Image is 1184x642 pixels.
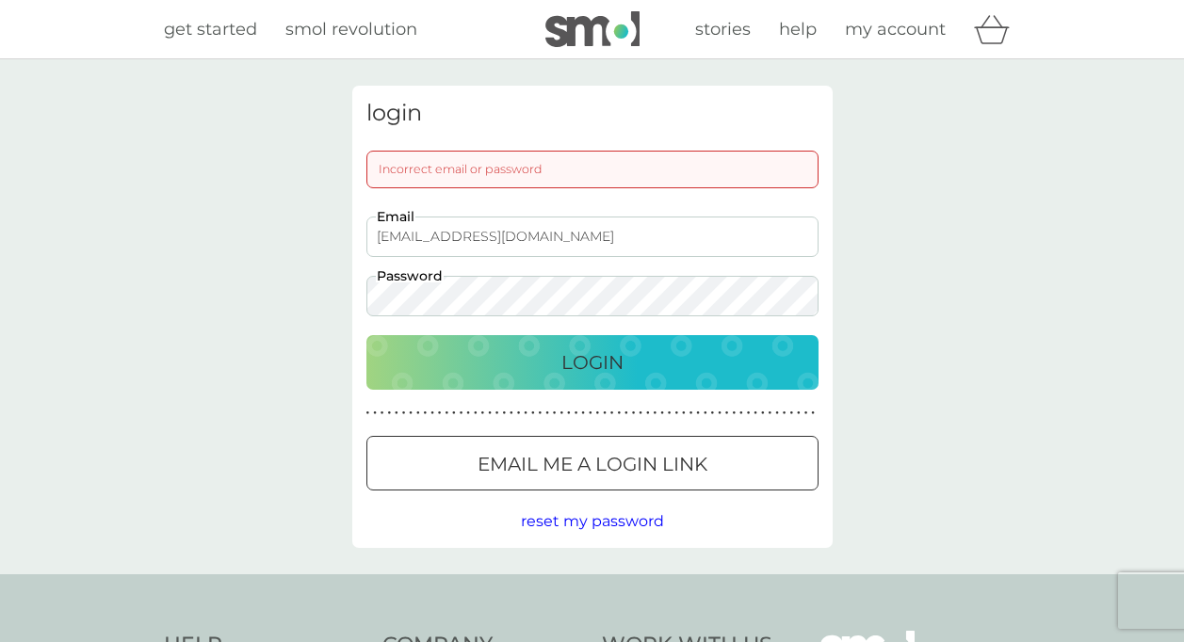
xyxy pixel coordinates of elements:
[445,409,448,418] p: ●
[460,409,463,418] p: ●
[521,509,664,534] button: reset my password
[689,409,693,418] p: ●
[567,409,571,418] p: ●
[775,409,779,418] p: ●
[381,409,384,418] p: ●
[502,409,506,418] p: ●
[164,16,257,43] a: get started
[575,409,578,418] p: ●
[553,409,557,418] p: ●
[545,409,549,418] p: ●
[845,16,946,43] a: my account
[718,409,722,418] p: ●
[732,409,736,418] p: ●
[804,409,808,418] p: ●
[510,409,513,418] p: ●
[845,19,946,40] span: my account
[646,409,650,418] p: ●
[711,409,715,418] p: ●
[430,409,434,418] p: ●
[366,151,819,188] div: Incorrect email or password
[610,409,614,418] p: ●
[704,409,707,418] p: ●
[545,11,640,47] img: smol
[596,409,600,418] p: ●
[660,409,664,418] p: ●
[366,100,819,127] h3: login
[373,409,377,418] p: ●
[478,449,707,479] p: Email me a login link
[603,409,607,418] p: ●
[696,409,700,418] p: ●
[639,409,642,418] p: ●
[632,409,636,418] p: ●
[366,335,819,390] button: Login
[668,409,672,418] p: ●
[521,512,664,530] span: reset my password
[452,409,456,418] p: ●
[769,409,772,418] p: ●
[695,16,751,43] a: stories
[524,409,527,418] p: ●
[409,409,413,418] p: ●
[761,409,765,418] p: ●
[495,409,499,418] p: ●
[682,409,686,418] p: ●
[974,10,1021,48] div: basket
[674,409,678,418] p: ●
[539,409,543,418] p: ●
[488,409,492,418] p: ●
[164,19,257,40] span: get started
[581,409,585,418] p: ●
[438,409,442,418] p: ●
[779,19,817,40] span: help
[560,409,563,418] p: ●
[789,409,793,418] p: ●
[589,409,592,418] p: ●
[739,409,743,418] p: ●
[624,409,628,418] p: ●
[779,16,817,43] a: help
[811,409,815,418] p: ●
[366,409,370,418] p: ●
[531,409,535,418] p: ●
[561,347,624,377] p: Login
[517,409,521,418] p: ●
[474,409,478,418] p: ●
[481,409,485,418] p: ●
[783,409,787,418] p: ●
[285,19,417,40] span: smol revolution
[387,409,391,418] p: ●
[747,409,751,418] p: ●
[424,409,428,418] p: ●
[654,409,657,418] p: ●
[754,409,757,418] p: ●
[416,409,420,418] p: ●
[366,436,819,490] button: Email me a login link
[466,409,470,418] p: ●
[402,409,406,418] p: ●
[725,409,729,418] p: ●
[797,409,801,418] p: ●
[617,409,621,418] p: ●
[695,19,751,40] span: stories
[395,409,398,418] p: ●
[285,16,417,43] a: smol revolution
